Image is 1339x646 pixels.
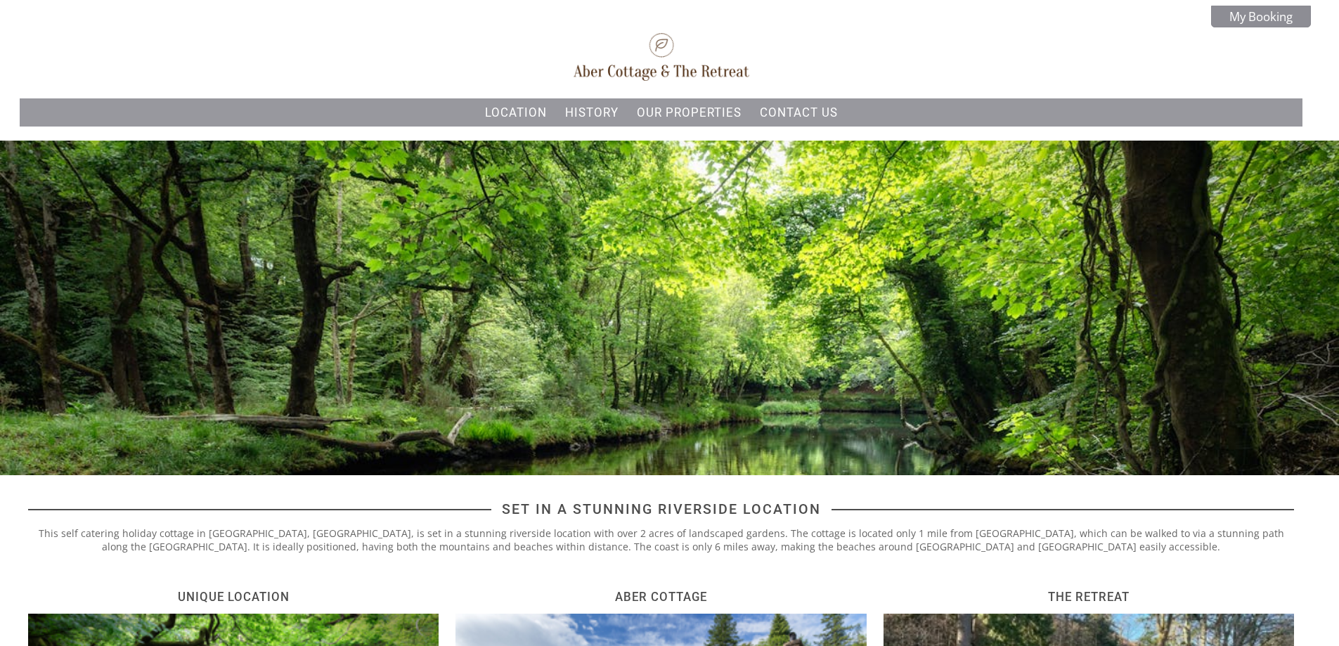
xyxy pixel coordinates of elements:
[485,105,547,119] a: Location
[565,105,619,119] a: History
[637,105,742,119] a: Our properties
[884,590,1294,604] h2: The Retreat
[760,105,838,119] a: Contact Us
[455,590,866,604] h2: Aber Cottage
[1211,6,1311,27] a: My Booking
[491,501,832,517] span: Set in a stunning riverside location
[28,590,439,604] h2: Unique Location
[28,527,1294,553] p: This self catering holiday cottage in [GEOGRAPHIC_DATA], [GEOGRAPHIC_DATA], is set in a stunning ...
[574,33,749,82] img: Aber Cottage and Retreat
